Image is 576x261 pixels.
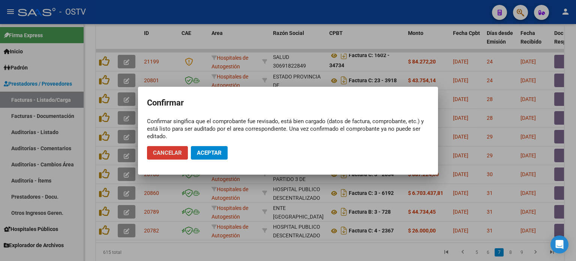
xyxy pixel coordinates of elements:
h2: Confirmar [147,96,429,110]
span: Aceptar [197,149,222,156]
span: Cancelar [153,149,182,156]
div: Confirmar singifica que el comprobante fue revisado, está bien cargado (datos de factura, comprob... [147,118,429,140]
button: Aceptar [191,146,228,160]
div: Open Intercom Messenger [550,235,568,253]
button: Cancelar [147,146,188,160]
